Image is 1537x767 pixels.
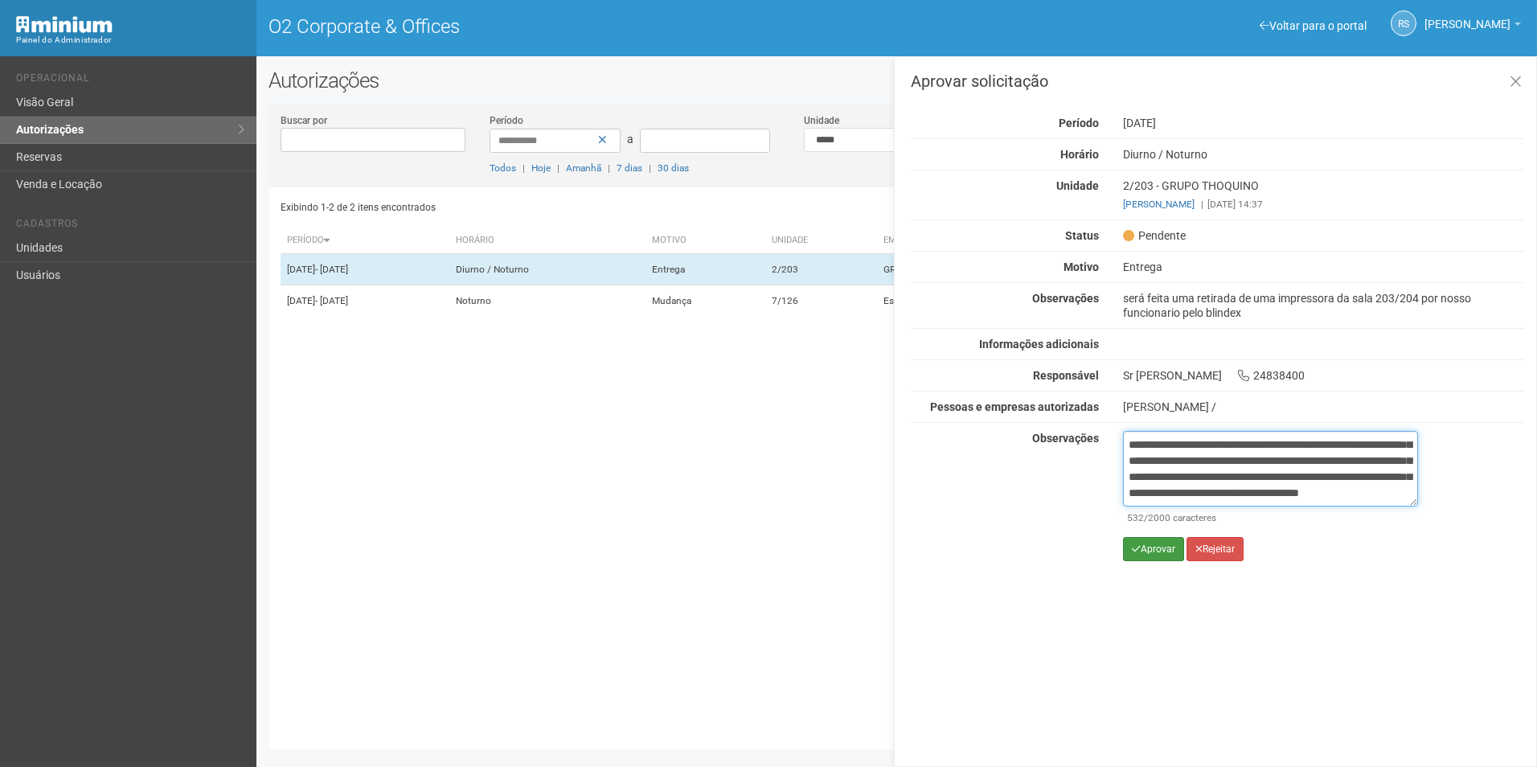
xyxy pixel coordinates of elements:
strong: Observações [1032,432,1099,445]
strong: Pessoas e empresas autorizadas [930,400,1099,413]
button: Aprovar [1123,537,1184,561]
a: [PERSON_NAME] [1424,20,1521,33]
img: Minium [16,16,113,33]
label: Período [490,113,523,128]
strong: Período [1059,117,1099,129]
span: Pendente [1123,228,1186,243]
a: Fechar [1499,65,1532,100]
button: Rejeitar [1187,537,1244,561]
th: Período [281,228,449,254]
span: 532 [1127,512,1144,523]
div: [PERSON_NAME] / [1123,400,1524,414]
a: 7 dias [617,162,642,174]
h3: Aprovar solicitação [911,73,1524,89]
label: Unidade [804,113,839,128]
span: - [DATE] [315,295,348,306]
h2: Autorizações [268,68,1525,92]
div: [DATE] [1111,116,1536,130]
td: Estúdios BK [877,285,1090,317]
th: Empresa [877,228,1090,254]
span: | [557,162,559,174]
div: /2000 caracteres [1127,511,1414,525]
td: 2/203 [765,254,877,285]
th: Unidade [765,228,877,254]
td: 7/126 [765,285,877,317]
td: Diurno / Noturno [449,254,646,285]
td: Entrega [646,254,765,285]
td: [DATE] [281,254,449,285]
span: | [523,162,525,174]
h1: O2 Corporate & Offices [268,16,885,37]
div: Exibindo 1-2 de 2 itens encontrados [281,195,891,219]
span: | [608,162,610,174]
a: RS [1391,10,1416,36]
div: Diurno / Noturno [1111,147,1536,162]
td: GRUPO THOQUINO [877,254,1090,285]
a: Voltar para o portal [1260,19,1367,32]
span: Rayssa Soares Ribeiro [1424,2,1510,31]
a: [PERSON_NAME] [1123,199,1195,210]
strong: Unidade [1056,179,1099,192]
a: Hoje [531,162,551,174]
a: Amanhã [566,162,601,174]
th: Horário [449,228,646,254]
a: 30 dias [658,162,689,174]
strong: Horário [1060,148,1099,161]
span: | [649,162,651,174]
div: Entrega [1111,260,1536,274]
strong: Responsável [1033,369,1099,382]
li: Cadastros [16,218,244,235]
strong: Observações [1032,292,1099,305]
span: - [DATE] [315,264,348,275]
div: será feita uma retirada de uma impressora da sala 203/204 por nosso funcionario pelo blindex [1111,291,1536,320]
span: | [1201,199,1203,210]
td: Mudança [646,285,765,317]
div: Painel do Administrador [16,33,244,47]
td: [DATE] [281,285,449,317]
a: Todos [490,162,516,174]
strong: Informações adicionais [979,338,1099,351]
td: Noturno [449,285,646,317]
div: Sr [PERSON_NAME] 24838400 [1111,368,1536,383]
th: Motivo [646,228,765,254]
div: [DATE] 14:37 [1123,197,1524,211]
strong: Motivo [1064,260,1099,273]
label: Buscar por [281,113,327,128]
li: Operacional [16,72,244,89]
strong: Status [1065,229,1099,242]
span: a [627,133,633,146]
div: 2/203 - GRUPO THOQUINO [1111,178,1536,211]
